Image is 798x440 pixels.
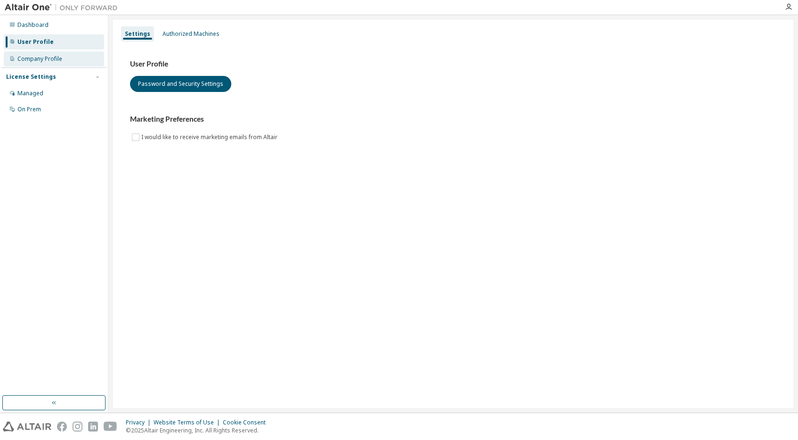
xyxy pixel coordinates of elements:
[154,419,223,426] div: Website Terms of Use
[223,419,271,426] div: Cookie Consent
[104,422,117,432] img: youtube.svg
[130,76,231,92] button: Password and Security Settings
[17,106,41,113] div: On Prem
[130,59,776,69] h3: User Profile
[88,422,98,432] img: linkedin.svg
[17,90,43,97] div: Managed
[126,426,271,434] p: © 2025 Altair Engineering, Inc. All Rights Reserved.
[73,422,82,432] img: instagram.svg
[17,38,54,46] div: User Profile
[17,55,62,63] div: Company Profile
[163,30,220,38] div: Authorized Machines
[6,73,56,81] div: License Settings
[57,422,67,432] img: facebook.svg
[141,132,279,143] label: I would like to receive marketing emails from Altair
[126,419,154,426] div: Privacy
[130,115,776,124] h3: Marketing Preferences
[5,3,122,12] img: Altair One
[3,422,51,432] img: altair_logo.svg
[17,21,49,29] div: Dashboard
[125,30,150,38] div: Settings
